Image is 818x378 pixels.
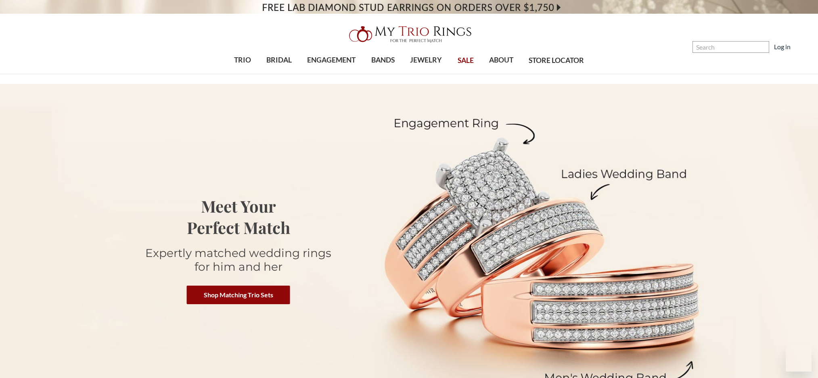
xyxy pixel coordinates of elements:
[238,73,247,74] button: submenu toggle
[786,346,812,372] iframe: Button to launch messaging window
[795,42,808,52] a: Cart with 0 items
[379,73,387,74] button: submenu toggle
[497,73,505,74] button: submenu toggle
[692,41,769,53] input: Search
[307,55,356,65] span: ENGAGEMENT
[371,55,395,65] span: BANDS
[259,47,299,73] a: BRIDAL
[458,55,474,66] span: SALE
[521,48,592,74] a: STORE LOCATOR
[422,73,430,74] button: submenu toggle
[275,73,283,74] button: submenu toggle
[402,47,450,73] a: JEWELRY
[327,73,335,74] button: submenu toggle
[774,42,791,52] a: Log in
[795,43,803,51] svg: cart.cart_preview
[489,55,513,65] span: ABOUT
[450,48,481,74] a: SALE
[345,21,474,47] img: My Trio Rings
[529,55,584,66] span: STORE LOCATOR
[226,47,259,73] a: TRIO
[299,47,363,73] a: ENGAGEMENT
[266,55,292,65] span: BRIDAL
[234,55,251,65] span: TRIO
[237,21,581,47] a: My Trio Rings
[364,47,402,73] a: BANDS
[187,286,290,304] a: Shop Matching Trio Sets
[410,55,442,65] span: JEWELRY
[481,47,521,73] a: ABOUT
